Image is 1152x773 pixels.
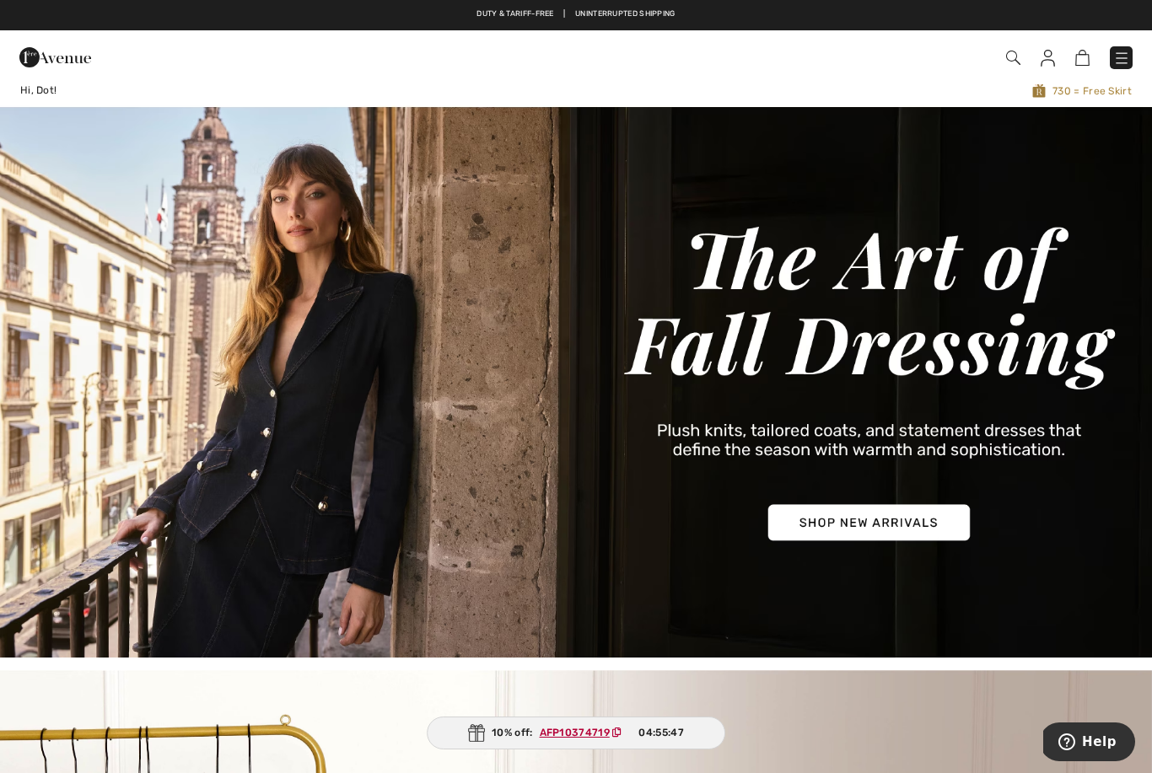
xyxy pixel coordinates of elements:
[1032,83,1046,99] img: Avenue Rewards
[492,83,1133,99] span: 730 = Free Skirt
[1041,50,1055,67] img: My Info
[1006,51,1020,65] img: Search
[1075,50,1090,66] img: Shopping Bag
[7,83,1145,99] a: Hi, Dot!730 = Free Skirt
[1113,50,1130,67] img: Menu
[427,717,725,749] div: 10% off:
[540,727,610,738] ins: AFP10374719
[19,48,91,64] a: 1ère Avenue
[1043,722,1135,765] iframe: Opens a widget where you can find more information
[638,725,683,740] span: 04:55:47
[468,724,485,742] img: Gift.svg
[19,40,91,74] img: 1ère Avenue
[20,84,57,96] span: Hi, Dot!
